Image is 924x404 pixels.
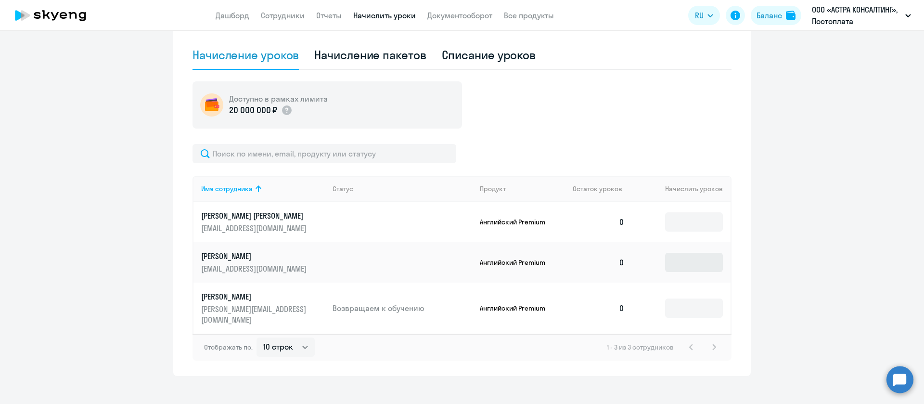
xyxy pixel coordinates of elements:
td: 0 [565,283,632,334]
p: Английский Premium [480,218,552,226]
p: [PERSON_NAME] [PERSON_NAME] [201,210,309,221]
p: ООО «АСТРА КОНСАЛТИНГ», Постоплата [812,4,901,27]
h5: Доступно в рамках лимита [229,93,328,104]
img: balance [786,11,796,20]
a: [PERSON_NAME][EMAIL_ADDRESS][DOMAIN_NAME] [201,251,325,274]
p: Возвращаем к обучению [333,303,472,313]
p: [PERSON_NAME][EMAIL_ADDRESS][DOMAIN_NAME] [201,304,309,325]
span: Отображать по: [204,343,253,352]
a: Документооборот [427,11,492,20]
span: Остаток уроков [573,184,622,193]
th: Начислить уроков [632,176,731,202]
p: Английский Premium [480,258,552,267]
div: Имя сотрудника [201,184,325,193]
button: Балансbalance [751,6,801,25]
div: Продукт [480,184,565,193]
div: Продукт [480,184,506,193]
a: [PERSON_NAME][PERSON_NAME][EMAIL_ADDRESS][DOMAIN_NAME] [201,291,325,325]
div: Начисление уроков [192,47,299,63]
span: RU [695,10,704,21]
p: [EMAIL_ADDRESS][DOMAIN_NAME] [201,263,309,274]
p: [PERSON_NAME] [201,291,309,302]
div: Имя сотрудника [201,184,253,193]
div: Списание уроков [442,47,536,63]
input: Поиск по имени, email, продукту или статусу [192,144,456,163]
p: [PERSON_NAME] [201,251,309,261]
img: wallet-circle.png [200,93,223,117]
td: 0 [565,242,632,283]
a: Отчеты [316,11,342,20]
span: 1 - 3 из 3 сотрудников [607,343,674,352]
p: 20 000 000 ₽ [229,104,277,117]
td: 0 [565,202,632,242]
button: ООО «АСТРА КОНСАЛТИНГ», Постоплата [807,4,916,27]
button: RU [688,6,720,25]
a: Дашборд [216,11,249,20]
div: Остаток уроков [573,184,632,193]
a: Сотрудники [261,11,305,20]
p: Английский Premium [480,304,552,313]
a: Все продукты [504,11,554,20]
a: Начислить уроки [353,11,416,20]
a: [PERSON_NAME] [PERSON_NAME][EMAIL_ADDRESS][DOMAIN_NAME] [201,210,325,234]
div: Статус [333,184,472,193]
div: Статус [333,184,353,193]
div: Начисление пакетов [314,47,426,63]
p: [EMAIL_ADDRESS][DOMAIN_NAME] [201,223,309,234]
div: Баланс [757,10,782,21]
